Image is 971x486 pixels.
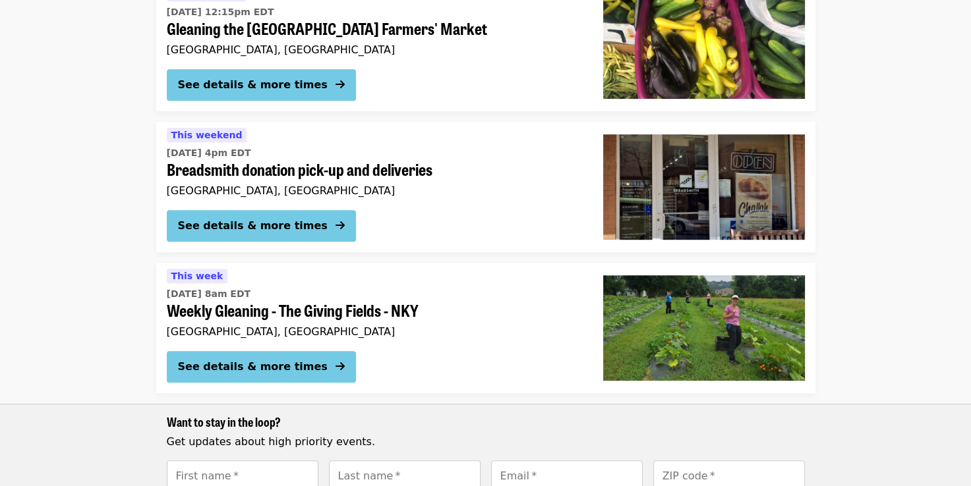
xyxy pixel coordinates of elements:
button: See details & more times [167,210,356,242]
img: Breadsmith donation pick-up and deliveries organized by Society of St. Andrew [603,134,805,240]
button: See details & more times [167,351,356,383]
i: arrow-right icon [336,219,345,232]
i: arrow-right icon [336,78,345,91]
span: Want to stay in the loop? [167,413,281,430]
div: See details & more times [178,359,328,375]
div: See details & more times [178,77,328,93]
span: Get updates about high priority events. [167,435,375,448]
i: arrow-right icon [336,360,345,373]
div: [GEOGRAPHIC_DATA], [GEOGRAPHIC_DATA] [167,325,582,338]
span: Breadsmith donation pick-up and deliveries [167,160,582,179]
time: [DATE] 12:15pm EDT [167,5,274,19]
div: [GEOGRAPHIC_DATA], [GEOGRAPHIC_DATA] [167,184,582,197]
div: See details & more times [178,218,328,234]
span: Weekly Gleaning - The Giving Fields - NKY [167,301,582,320]
div: [GEOGRAPHIC_DATA], [GEOGRAPHIC_DATA] [167,43,582,56]
img: Weekly Gleaning - The Giving Fields - NKY organized by Society of St. Andrew [603,275,805,381]
span: This week [171,271,223,281]
time: [DATE] 8am EDT [167,287,251,301]
a: See details for "Breadsmith donation pick-up and deliveries" [156,122,815,252]
span: This weekend [171,130,243,140]
span: Gleaning the [GEOGRAPHIC_DATA] Farmers' Market [167,19,582,38]
time: [DATE] 4pm EDT [167,146,251,160]
a: See details for "Weekly Gleaning - The Giving Fields - NKY" [156,263,815,393]
button: See details & more times [167,69,356,101]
